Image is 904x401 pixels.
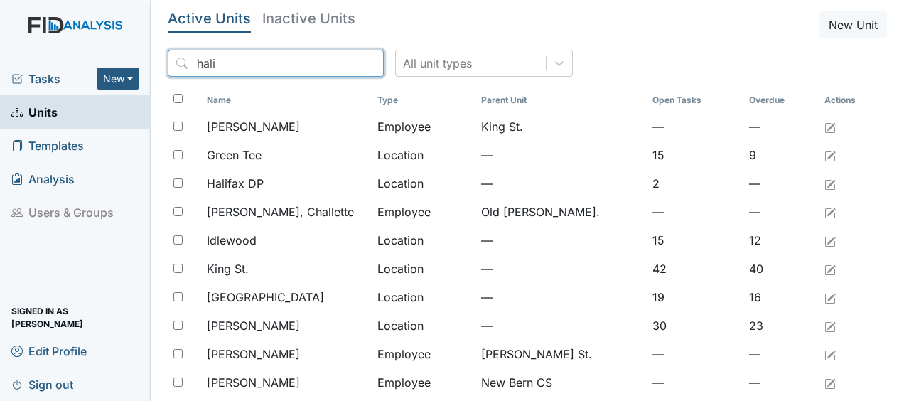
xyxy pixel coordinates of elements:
[173,94,183,103] input: Toggle All Rows Selected
[824,203,836,220] a: Edit
[743,226,819,255] td: 12
[647,141,743,169] td: 15
[743,368,819,397] td: —
[207,203,354,220] span: [PERSON_NAME], Challette
[647,226,743,255] td: 15
[475,112,647,141] td: King St.
[647,255,743,283] td: 42
[475,340,647,368] td: [PERSON_NAME] St.
[647,340,743,368] td: —
[824,317,836,334] a: Edit
[11,101,58,123] span: Units
[372,141,475,169] td: Location
[647,169,743,198] td: 2
[168,11,251,26] h5: Active Units
[824,289,836,306] a: Edit
[372,255,475,283] td: Location
[11,306,139,328] span: Signed in as [PERSON_NAME]
[207,289,324,306] span: [GEOGRAPHIC_DATA]
[743,169,819,198] td: —
[97,68,139,90] button: New
[647,112,743,141] td: —
[11,340,87,362] span: Edit Profile
[372,368,475,397] td: Employee
[743,88,819,112] th: Toggle SortBy
[824,175,836,192] a: Edit
[207,146,262,164] span: Green Tee
[824,374,836,391] a: Edit
[201,88,372,112] th: Toggle SortBy
[207,175,264,192] span: Halifax DP
[207,317,300,334] span: [PERSON_NAME]
[475,311,647,340] td: —
[475,198,647,226] td: Old [PERSON_NAME].
[743,198,819,226] td: —
[824,146,836,164] a: Edit
[743,141,819,169] td: 9
[372,283,475,311] td: Location
[372,88,475,112] th: Toggle SortBy
[475,368,647,397] td: New Bern CS
[647,283,743,311] td: 19
[403,55,472,72] div: All unit types
[372,340,475,368] td: Employee
[11,134,84,156] span: Templates
[743,283,819,311] td: 16
[207,260,249,277] span: King St.
[475,169,647,198] td: —
[372,112,475,141] td: Employee
[11,168,75,190] span: Analysis
[475,141,647,169] td: —
[824,232,836,249] a: Edit
[743,112,819,141] td: —
[824,260,836,277] a: Edit
[475,226,647,255] td: —
[743,311,819,340] td: 23
[475,88,647,112] th: Toggle SortBy
[372,311,475,340] td: Location
[207,232,257,249] span: Idlewood
[743,340,819,368] td: —
[207,374,300,391] span: [PERSON_NAME]
[262,11,355,26] h5: Inactive Units
[372,198,475,226] td: Employee
[207,346,300,363] span: [PERSON_NAME]
[207,118,300,135] span: [PERSON_NAME]
[819,11,887,38] button: New Unit
[824,118,836,135] a: Edit
[168,50,384,77] input: Search...
[475,255,647,283] td: —
[647,311,743,340] td: 30
[819,88,887,112] th: Actions
[11,373,73,395] span: Sign out
[647,198,743,226] td: —
[647,88,743,112] th: Toggle SortBy
[475,283,647,311] td: —
[647,368,743,397] td: —
[372,226,475,255] td: Location
[11,70,97,87] a: Tasks
[743,255,819,283] td: 40
[824,346,836,363] a: Edit
[372,169,475,198] td: Location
